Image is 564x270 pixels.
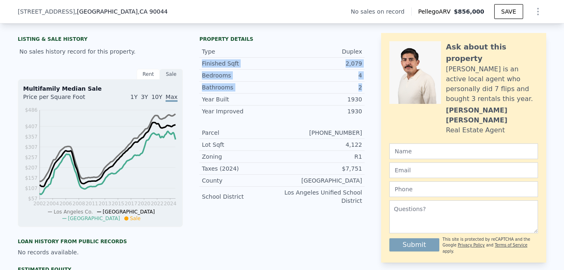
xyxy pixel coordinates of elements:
span: , CA 90044 [137,8,168,15]
span: [GEOGRAPHIC_DATA] [68,216,120,221]
tspan: $307 [25,144,38,150]
div: Multifamily Median Sale [23,85,178,93]
tspan: $357 [25,134,38,140]
div: Price per Square Foot [23,93,100,106]
tspan: $207 [25,165,38,171]
div: R1 [282,153,362,161]
div: 2,079 [282,59,362,68]
div: 1930 [282,107,362,115]
input: Name [389,143,538,159]
div: Type [202,47,282,56]
div: Finished Sqft [202,59,282,68]
span: [STREET_ADDRESS] [18,7,75,16]
tspan: $157 [25,175,38,181]
span: Los Angeles Co. [54,209,93,215]
div: Bathrooms [202,83,282,92]
tspan: 2011 [85,201,98,207]
span: Pellego ARV [418,7,454,16]
button: SAVE [494,4,523,19]
div: Zoning [202,153,282,161]
div: $7,751 [282,164,362,173]
div: Year Built [202,95,282,103]
a: Privacy Policy [458,243,485,247]
span: $856,000 [454,8,484,15]
button: Show Options [530,3,546,20]
tspan: 2008 [73,201,85,207]
div: No sales history record for this property. [18,44,183,59]
div: Taxes (2024) [202,164,282,173]
div: Lot Sqft [202,141,282,149]
span: 3Y [141,94,148,100]
div: Los Angeles Unified School District [282,188,362,205]
div: [PERSON_NAME] [PERSON_NAME] [446,106,538,125]
div: [GEOGRAPHIC_DATA] [282,176,362,185]
tspan: 2004 [46,201,59,207]
tspan: $486 [25,107,38,113]
div: County [202,176,282,185]
tspan: 2017 [125,201,137,207]
tspan: $107 [25,185,38,191]
tspan: 2024 [164,201,177,207]
a: Terms of Service [495,243,527,247]
div: [PHONE_NUMBER] [282,129,362,137]
span: [GEOGRAPHIC_DATA] [103,209,155,215]
span: 1Y [130,94,137,100]
div: Year Improved [202,107,282,115]
tspan: 2006 [59,201,72,207]
div: Sale [160,69,183,80]
div: Rent [137,69,160,80]
div: Property details [199,36,365,42]
tspan: 2002 [33,201,46,207]
input: Email [389,162,538,178]
div: Real Estate Agent [446,125,505,135]
tspan: $257 [25,155,38,160]
div: This site is protected by reCAPTCHA and the Google and apply. [443,237,538,254]
tspan: 2015 [111,201,124,207]
div: Bedrooms [202,71,282,80]
tspan: 2013 [99,201,111,207]
div: Loan history from public records [18,238,183,245]
button: Submit [389,238,439,251]
div: No records available. [18,248,183,256]
div: [PERSON_NAME] is an active local agent who personally did 7 flips and bought 3 rentals this year. [446,64,538,104]
tspan: $407 [25,124,38,129]
div: Duplex [282,47,362,56]
div: 1930 [282,95,362,103]
div: 2 [282,83,362,92]
span: 10Y [152,94,162,100]
tspan: 2022 [151,201,164,207]
span: , [GEOGRAPHIC_DATA] [75,7,168,16]
div: Ask about this property [446,41,538,64]
div: Parcel [202,129,282,137]
tspan: 2020 [138,201,151,207]
div: 4,122 [282,141,362,149]
tspan: $57 [28,196,38,202]
span: Sale [130,216,141,221]
div: LISTING & SALE HISTORY [18,36,183,44]
div: School District [202,193,282,201]
div: 4 [282,71,362,80]
span: Max [166,94,178,102]
div: No sales on record [351,7,411,16]
input: Phone [389,181,538,197]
